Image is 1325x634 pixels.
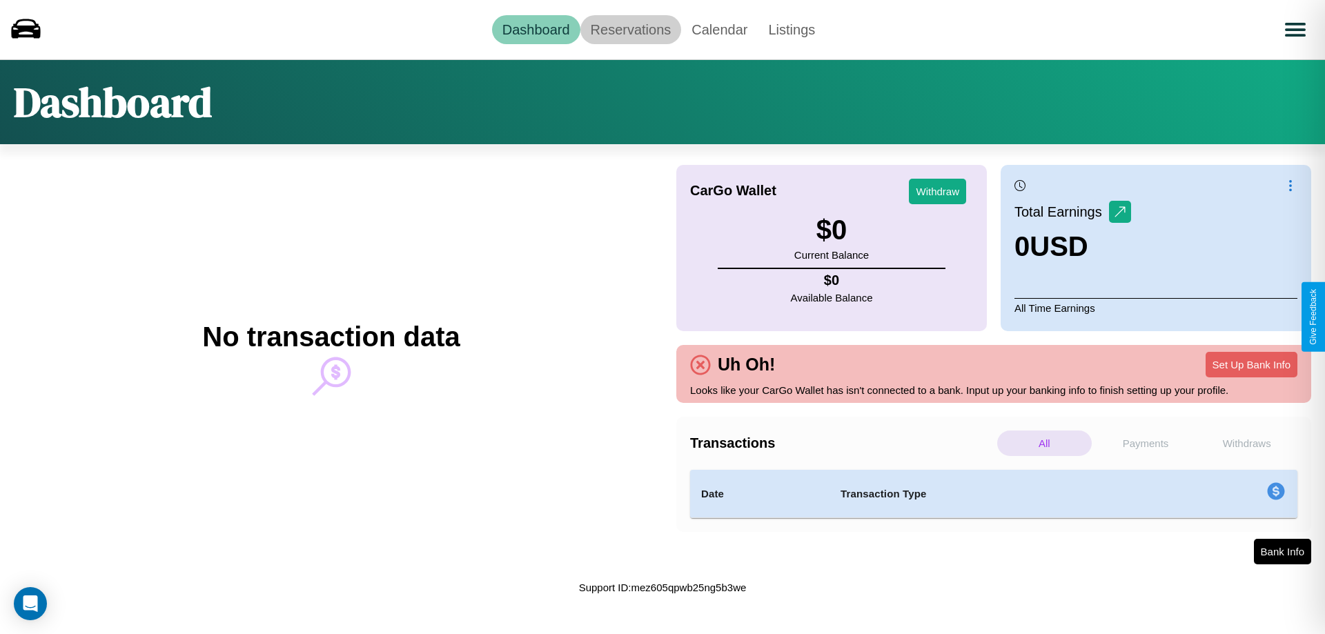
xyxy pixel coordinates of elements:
h4: Transaction Type [841,486,1154,502]
a: Listings [758,15,825,44]
h1: Dashboard [14,74,212,130]
button: Bank Info [1254,539,1311,564]
h4: Uh Oh! [711,355,782,375]
p: All Time Earnings [1014,298,1297,317]
a: Dashboard [492,15,580,44]
h2: No transaction data [202,321,460,353]
button: Set Up Bank Info [1206,352,1297,377]
p: Current Balance [794,246,869,264]
h3: $ 0 [794,215,869,246]
p: Total Earnings [1014,199,1109,224]
button: Open menu [1276,10,1315,49]
p: Support ID: mez605qpwb25ng5b3we [579,578,747,597]
h3: 0 USD [1014,231,1131,262]
p: Withdraws [1199,430,1294,456]
p: Payments [1099,430,1193,456]
a: Calendar [681,15,758,44]
p: Looks like your CarGo Wallet has isn't connected to a bank. Input up your banking info to finish ... [690,381,1297,399]
h4: Date [701,486,818,502]
p: Available Balance [791,288,873,307]
h4: CarGo Wallet [690,183,776,199]
div: Give Feedback [1308,289,1318,345]
table: simple table [690,470,1297,518]
button: Withdraw [909,179,966,204]
p: All [997,430,1092,456]
a: Reservations [580,15,682,44]
h4: $ 0 [791,273,873,288]
div: Open Intercom Messenger [14,587,47,620]
h4: Transactions [690,435,994,451]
